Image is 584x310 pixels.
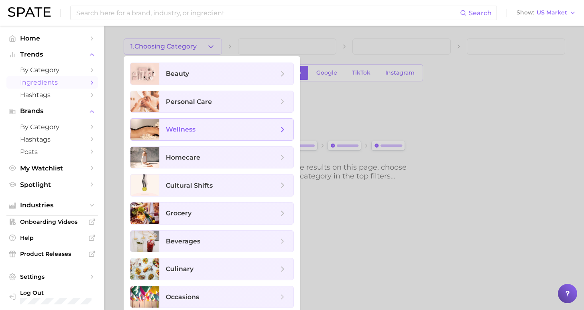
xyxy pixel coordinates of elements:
span: Hashtags [20,91,84,99]
span: beauty [166,70,189,77]
span: grocery [166,209,191,217]
span: personal care [166,98,212,105]
a: Spotlight [6,178,98,191]
a: Product Releases [6,248,98,260]
a: Hashtags [6,89,98,101]
span: US Market [537,10,567,15]
button: Brands [6,105,98,117]
span: Hashtags [20,136,84,143]
span: Brands [20,107,84,115]
button: Industries [6,199,98,211]
a: by Category [6,64,98,76]
a: Help [6,232,98,244]
span: occasions [166,293,199,301]
img: SPATE [8,7,51,17]
span: Product Releases [20,250,84,257]
a: Home [6,32,98,45]
span: Posts [20,148,84,156]
a: Settings [6,271,98,283]
span: Settings [20,273,84,280]
a: Log out. Currently logged in with e-mail alyssa@spate.nyc. [6,287,98,307]
input: Search here for a brand, industry, or ingredient [75,6,460,20]
span: Onboarding Videos [20,218,84,225]
span: Home [20,34,84,42]
a: by Category [6,121,98,133]
span: cultural shifts [166,182,213,189]
span: My Watchlist [20,164,84,172]
a: Posts [6,146,98,158]
span: Trends [20,51,84,58]
span: beverages [166,237,200,245]
span: Industries [20,202,84,209]
button: Trends [6,49,98,61]
span: Show [517,10,534,15]
span: Spotlight [20,181,84,188]
a: Hashtags [6,133,98,146]
span: Search [469,9,492,17]
span: by Category [20,66,84,74]
span: Log Out [20,289,92,296]
span: homecare [166,154,200,161]
span: culinary [166,265,193,273]
a: My Watchlist [6,162,98,174]
span: wellness [166,126,195,133]
a: Onboarding Videos [6,216,98,228]
a: Ingredients [6,76,98,89]
span: Help [20,234,84,241]
span: Ingredients [20,79,84,86]
button: ShowUS Market [515,8,578,18]
span: by Category [20,123,84,131]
